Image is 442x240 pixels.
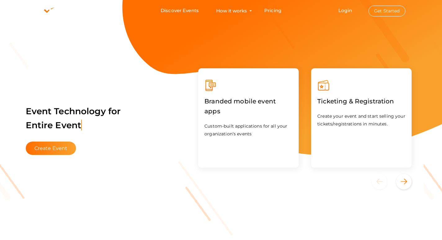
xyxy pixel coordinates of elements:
button: Create Event [26,142,76,155]
a: Branded mobile event apps [204,109,292,115]
label: Branded mobile event apps [204,92,292,121]
a: Pricing [264,5,281,16]
p: Create your event and start selling your tickets/registrations in minutes. [317,112,405,128]
p: Custom-built applications for all your organization’s events [204,122,292,138]
label: Ticketing & Registration [317,92,394,111]
a: Login [338,7,352,13]
span: Entire Event [26,120,82,130]
button: How it works [214,5,249,16]
button: Get Started [368,6,405,16]
label: Event Technology for [26,97,121,140]
button: Next [396,174,412,189]
button: Previous [372,174,395,189]
a: Ticketing & Registration [317,99,394,105]
a: Discover Events [161,5,199,16]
